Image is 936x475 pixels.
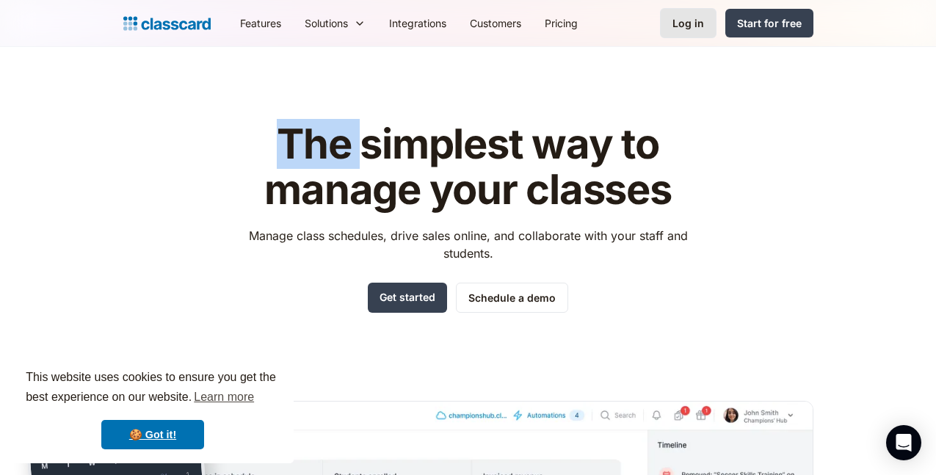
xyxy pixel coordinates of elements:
[725,9,813,37] a: Start for free
[368,283,447,313] a: Get started
[377,7,458,40] a: Integrations
[660,8,716,38] a: Log in
[305,15,348,31] div: Solutions
[235,227,701,262] p: Manage class schedules, drive sales online, and collaborate with your staff and students.
[235,122,701,212] h1: The simplest way to manage your classes
[886,425,921,460] div: Open Intercom Messenger
[101,420,204,449] a: dismiss cookie message
[26,369,280,408] span: This website uses cookies to ensure you get the best experience on our website.
[123,13,211,34] a: home
[672,15,704,31] div: Log in
[533,7,589,40] a: Pricing
[192,386,256,408] a: learn more about cookies
[12,355,294,463] div: cookieconsent
[737,15,802,31] div: Start for free
[458,7,533,40] a: Customers
[456,283,568,313] a: Schedule a demo
[293,7,377,40] div: Solutions
[228,7,293,40] a: Features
